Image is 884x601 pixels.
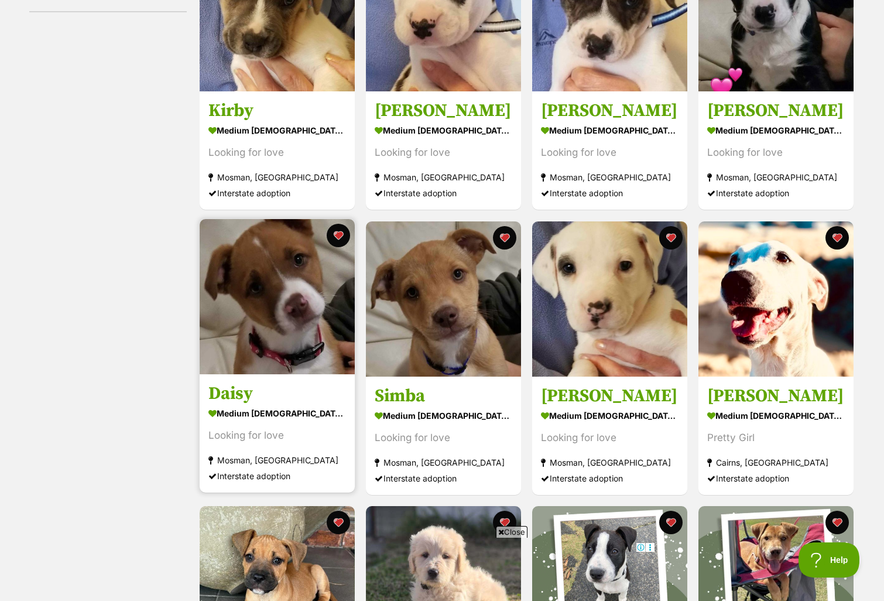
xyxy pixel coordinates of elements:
[208,186,346,202] div: Interstate adoption
[366,376,521,495] a: Simba medium [DEMOGRAPHIC_DATA] Dog Looking for love Mosman, [GEOGRAPHIC_DATA] Interstate adoptio...
[707,186,845,202] div: Interstate adoption
[541,430,679,446] div: Looking for love
[707,145,845,161] div: Looking for love
[541,145,679,161] div: Looking for love
[229,542,655,595] iframe: Advertisement
[200,91,355,210] a: Kirby medium [DEMOGRAPHIC_DATA] Dog Looking for love Mosman, [GEOGRAPHIC_DATA] Interstate adoptio...
[659,511,683,534] button: favourite
[375,100,512,122] h3: [PERSON_NAME]
[799,542,861,578] iframe: Help Scout Beacon - Open
[707,170,845,186] div: Mosman, [GEOGRAPHIC_DATA]
[541,100,679,122] h3: [PERSON_NAME]
[541,170,679,186] div: Mosman, [GEOGRAPHIC_DATA]
[532,221,687,377] img: Sophie
[208,405,346,422] div: medium [DEMOGRAPHIC_DATA] Dog
[375,145,512,161] div: Looking for love
[707,407,845,424] div: medium [DEMOGRAPHIC_DATA] Dog
[208,122,346,139] div: medium [DEMOGRAPHIC_DATA] Dog
[825,511,849,534] button: favourite
[208,468,346,484] div: Interstate adoption
[825,226,849,250] button: favourite
[659,226,683,250] button: favourite
[532,91,687,210] a: [PERSON_NAME] medium [DEMOGRAPHIC_DATA] Dog Looking for love Mosman, [GEOGRAPHIC_DATA] Interstate...
[707,430,845,446] div: Pretty Girl
[208,452,346,468] div: Mosman, [GEOGRAPHIC_DATA]
[375,455,512,470] div: Mosman, [GEOGRAPHIC_DATA]
[327,224,350,247] button: favourite
[541,470,679,486] div: Interstate adoption
[208,428,346,443] div: Looking for love
[698,221,854,377] img: Alexis
[375,186,512,202] div: Interstate adoption
[375,430,512,446] div: Looking for love
[200,374,355,493] a: Daisy medium [DEMOGRAPHIC_DATA] Dog Looking for love Mosman, [GEOGRAPHIC_DATA] Interstate adoptio...
[707,385,845,407] h3: [PERSON_NAME]
[366,221,521,377] img: Simba
[366,91,521,210] a: [PERSON_NAME] medium [DEMOGRAPHIC_DATA] Dog Looking for love Mosman, [GEOGRAPHIC_DATA] Interstate...
[375,170,512,186] div: Mosman, [GEOGRAPHIC_DATA]
[541,186,679,202] div: Interstate adoption
[208,383,346,405] h3: Daisy
[375,407,512,424] div: medium [DEMOGRAPHIC_DATA] Dog
[707,470,845,486] div: Interstate adoption
[493,226,516,250] button: favourite
[698,91,854,210] a: [PERSON_NAME] medium [DEMOGRAPHIC_DATA] Dog Looking for love Mosman, [GEOGRAPHIC_DATA] Interstate...
[496,526,527,538] span: Close
[541,122,679,139] div: medium [DEMOGRAPHIC_DATA] Dog
[541,455,679,470] div: Mosman, [GEOGRAPHIC_DATA]
[532,376,687,495] a: [PERSON_NAME] medium [DEMOGRAPHIC_DATA] Dog Looking for love Mosman, [GEOGRAPHIC_DATA] Interstate...
[541,385,679,407] h3: [PERSON_NAME]
[208,145,346,161] div: Looking for love
[493,511,516,534] button: favourite
[375,122,512,139] div: medium [DEMOGRAPHIC_DATA] Dog
[707,122,845,139] div: medium [DEMOGRAPHIC_DATA] Dog
[208,100,346,122] h3: Kirby
[200,219,355,374] img: Daisy
[707,455,845,470] div: Cairns, [GEOGRAPHIC_DATA]
[698,376,854,495] a: [PERSON_NAME] medium [DEMOGRAPHIC_DATA] Dog Pretty Girl Cairns, [GEOGRAPHIC_DATA] Interstate adop...
[375,470,512,486] div: Interstate adoption
[208,170,346,186] div: Mosman, [GEOGRAPHIC_DATA]
[541,407,679,424] div: medium [DEMOGRAPHIC_DATA] Dog
[375,385,512,407] h3: Simba
[707,100,845,122] h3: [PERSON_NAME]
[327,511,350,534] button: favourite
